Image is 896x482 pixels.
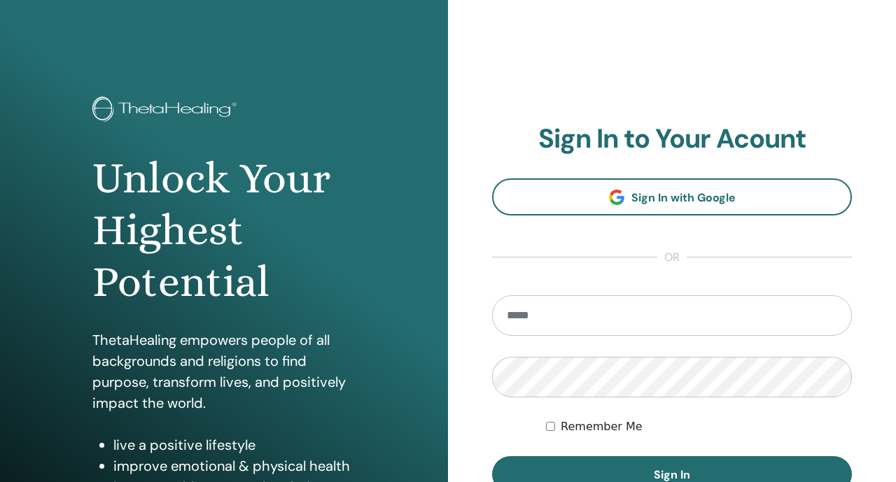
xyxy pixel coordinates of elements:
[92,329,356,413] p: ThetaHealing empowers people of all backgrounds and religions to find purpose, transform lives, a...
[657,249,687,266] span: or
[546,418,852,435] div: Keep me authenticated indefinitely or until I manually logout
[561,418,643,435] label: Remember Me
[654,467,690,482] span: Sign In
[492,178,852,215] a: Sign In with Google
[113,434,356,455] li: live a positive lifestyle
[492,123,852,155] h2: Sign In to Your Acount
[113,455,356,476] li: improve emotional & physical health
[631,190,736,205] span: Sign In with Google
[92,153,356,309] h1: Unlock Your Highest Potential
